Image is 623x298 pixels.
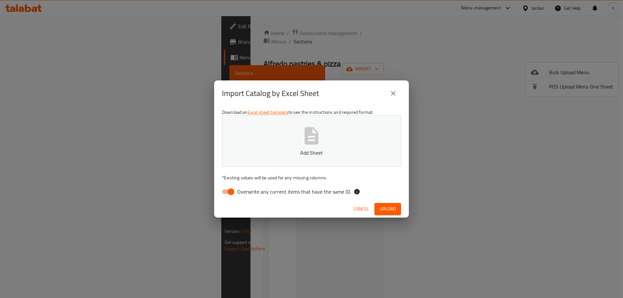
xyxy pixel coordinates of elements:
button: Upload [374,203,401,215]
svg: If the overwrite option isn't selected, then the items that match an existing ID will be ignored ... [354,188,360,195]
a: Excel sheet template [248,108,288,116]
button: close [385,86,401,101]
p: Add Sheet [232,149,391,157]
span: Overwrite any current items that have the same ID. [237,188,351,196]
span: Cancel [354,205,369,213]
p: Existing values will be used for any missing columns. [222,174,401,181]
span: Upload [380,205,396,213]
button: Add Sheet [222,115,401,167]
button: Cancel [351,203,372,215]
h2: Import Catalog by Excel Sheet [222,88,319,99]
div: Download an to see the instructions and required format. [214,106,409,200]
